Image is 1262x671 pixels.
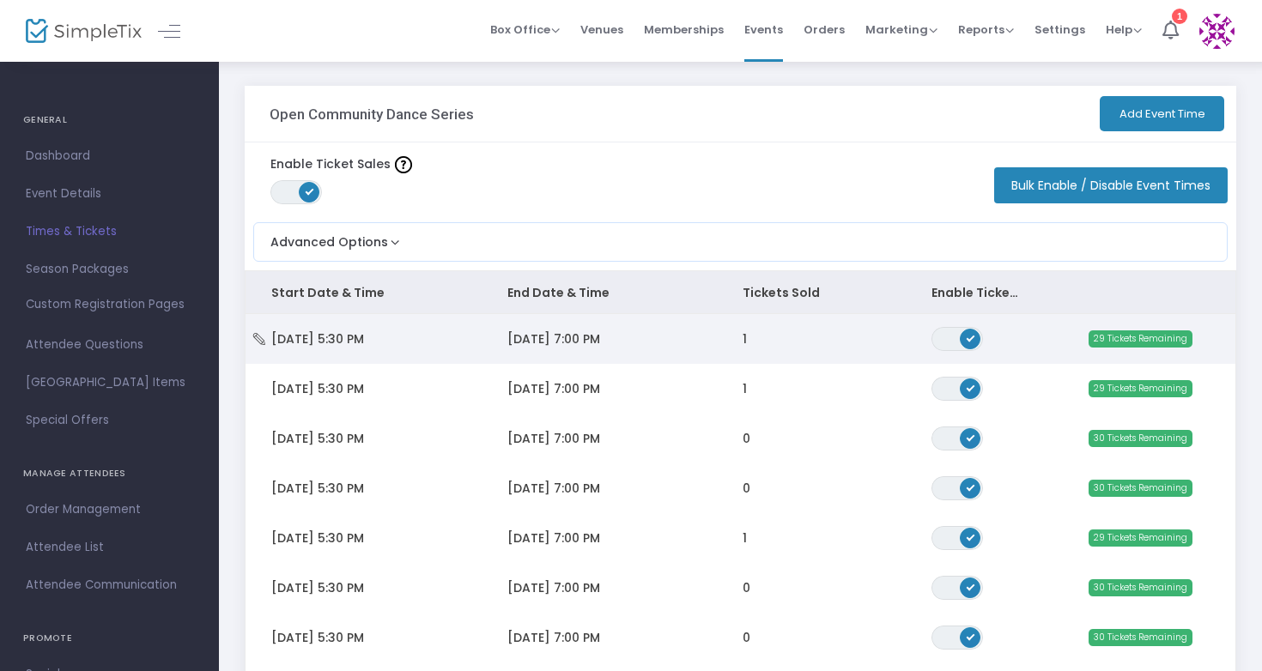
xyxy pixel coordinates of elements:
span: 29 Tickets Remaining [1089,529,1192,547]
span: Box Office [490,21,560,38]
span: 29 Tickets Remaining [1089,330,1192,348]
span: Custom Registration Pages [26,296,185,313]
img: question-mark [395,156,412,173]
span: Help [1106,21,1142,38]
span: Season Packages [26,258,193,281]
span: [DATE] 5:30 PM [271,579,364,596]
span: 30 Tickets Remaining [1089,629,1192,646]
th: Tickets Sold [717,271,906,314]
button: Add Event Time [1100,96,1224,131]
button: Bulk Enable / Disable Event Times [994,167,1228,203]
th: Enable Ticket Sales [906,271,1047,314]
h3: Open Community Dance Series [270,106,474,123]
span: ON [966,383,974,391]
span: [DATE] 7:00 PM [507,629,600,646]
span: 1 [743,529,747,547]
span: Venues [580,8,623,51]
span: 0 [743,629,750,646]
span: [DATE] 7:00 PM [507,480,600,497]
div: 1 [1172,9,1187,24]
span: Attendee List [26,536,193,559]
span: [DATE] 7:00 PM [507,430,600,447]
span: ON [966,582,974,590]
span: Times & Tickets [26,221,193,243]
span: [DATE] 5:30 PM [271,330,364,348]
span: [DATE] 7:00 PM [507,529,600,547]
span: ON [966,482,974,491]
span: 30 Tickets Remaining [1089,480,1192,497]
span: [DATE] 5:30 PM [271,430,364,447]
span: 30 Tickets Remaining [1089,579,1192,596]
span: 0 [743,480,750,497]
span: 0 [743,579,750,596]
span: ON [966,632,974,640]
span: 0 [743,430,750,447]
span: 30 Tickets Remaining [1089,430,1192,447]
span: Events [744,8,783,51]
span: [DATE] 5:30 PM [271,480,364,497]
span: Event Details [26,183,193,205]
span: [DATE] 7:00 PM [507,380,600,397]
span: ON [306,187,314,196]
span: Special Offers [26,409,193,432]
span: [DATE] 7:00 PM [507,579,600,596]
span: Dashboard [26,145,193,167]
h4: PROMOTE [23,621,196,656]
span: Order Management [26,499,193,521]
span: Settings [1034,8,1085,51]
span: 1 [743,330,747,348]
span: Attendee Questions [26,334,193,356]
th: Start Date & Time [246,271,482,314]
button: Advanced Options [254,223,403,251]
span: [DATE] 5:30 PM [271,529,364,547]
span: [DATE] 5:30 PM [271,380,364,397]
h4: MANAGE ATTENDEES [23,456,196,491]
span: [DATE] 5:30 PM [271,629,364,646]
span: 1 [743,380,747,397]
span: Attendee Communication [26,574,193,596]
span: [GEOGRAPHIC_DATA] Items [26,372,193,394]
span: ON [966,432,974,441]
th: End Date & Time [482,271,718,314]
h4: GENERAL [23,103,196,137]
label: Enable Ticket Sales [270,155,412,173]
span: Reports [958,21,1014,38]
span: Orders [804,8,845,51]
span: ON [966,532,974,541]
span: [DATE] 7:00 PM [507,330,600,348]
span: Marketing [865,21,937,38]
span: Memberships [644,8,724,51]
span: ON [966,333,974,342]
span: 29 Tickets Remaining [1089,380,1192,397]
